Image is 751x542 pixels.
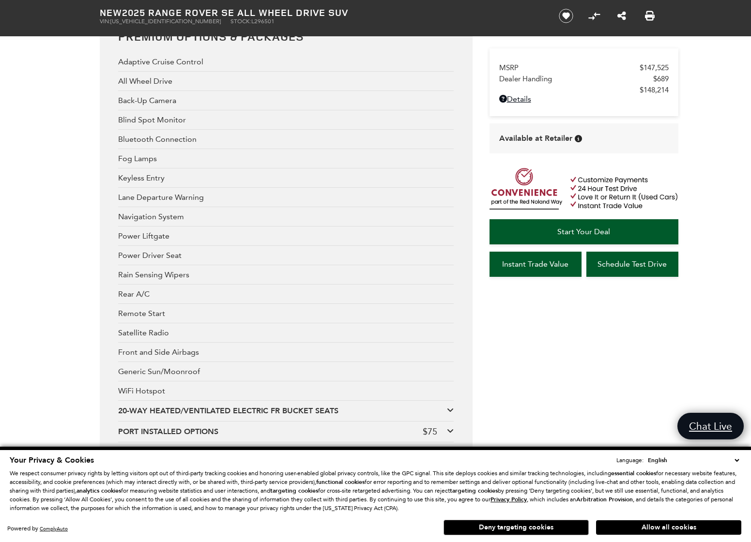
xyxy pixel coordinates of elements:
[118,188,454,207] div: Lane Departure Warning
[118,285,454,304] div: Rear A/C
[640,63,669,72] span: $147,525
[490,219,678,244] a: Start Your Deal
[118,207,454,226] div: Navigation System
[557,227,610,236] span: Start Your Deal
[118,362,454,381] div: Generic Sun/Moonroof
[118,406,447,416] div: 20-WAY HEATED/VENTILATED ELECTRIC FR BUCKET SEATS
[499,86,669,94] a: $148,214
[7,526,68,532] div: Powered by
[118,110,454,130] div: Blind Spot Monitor
[499,75,669,83] a: Dealer Handling $689
[10,455,94,466] span: Your Privacy & Cookies
[270,487,318,495] strong: targeting cookies
[118,265,454,285] div: Rain Sensing Wipers
[118,343,454,362] div: Front and Side Airbags
[684,420,737,433] span: Chat Live
[251,18,275,25] span: L296501
[423,426,437,437] div: $75
[499,133,572,144] span: Available at Retailer
[645,10,655,22] a: Print this New 2025 Range Rover SE All Wheel Drive SUV
[118,226,454,246] div: Power Liftgate
[502,259,568,269] span: Instant Trade Value
[587,9,601,23] button: Compare Vehicle
[118,168,454,188] div: Keyless Entry
[316,478,365,486] strong: functional cookies
[677,413,744,439] a: Chat Live
[617,10,626,22] a: Share this New 2025 Range Rover SE All Wheel Drive SUV
[40,526,68,532] a: ComplyAuto
[586,252,678,277] a: Schedule Test Drive
[118,246,454,265] div: Power Driver Seat
[118,130,454,149] div: Bluetooth Connection
[499,63,640,72] span: MSRP
[490,252,582,277] a: Instant Trade Value
[118,304,454,323] div: Remote Start
[611,469,656,477] strong: essential cookies
[444,520,589,535] button: Deny targeting cookies
[490,496,527,503] u: Privacy Policy
[598,259,667,269] span: Schedule Test Drive
[653,75,669,83] span: $689
[450,487,498,495] strong: targeting cookies
[499,75,653,83] span: Dealer Handling
[110,18,221,25] span: [US_VEHICLE_IDENTIFICATION_NUMBER]
[118,52,454,72] div: Adaptive Cruise Control
[490,496,527,503] a: Privacy Policy
[100,18,110,25] span: VIN:
[118,91,454,110] div: Back-Up Camera
[100,7,543,18] h1: 2025 Range Rover SE All Wheel Drive SUV
[616,457,644,463] div: Language:
[230,18,251,25] span: Stock:
[645,455,741,465] select: Language Select
[596,520,741,535] button: Allow all cookies
[118,426,423,437] div: PORT INSTALLED OPTIONS
[499,94,669,104] a: Details
[77,487,121,495] strong: analytics cookies
[499,63,669,72] a: MSRP $147,525
[576,496,633,503] strong: Arbitration Provision
[118,323,454,343] div: Satellite Radio
[118,381,454,401] div: WiFi Hotspot
[100,6,122,19] strong: New
[555,8,577,24] button: Save vehicle
[575,135,582,142] div: Vehicle is in stock and ready for immediate delivery. Due to demand, availability is subject to c...
[10,469,741,512] p: We respect consumer privacy rights by letting visitors opt out of third-party tracking cookies an...
[490,282,678,434] iframe: YouTube video player
[640,86,669,94] span: $148,214
[118,72,454,91] div: All Wheel Drive
[118,149,454,168] div: Fog Lamps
